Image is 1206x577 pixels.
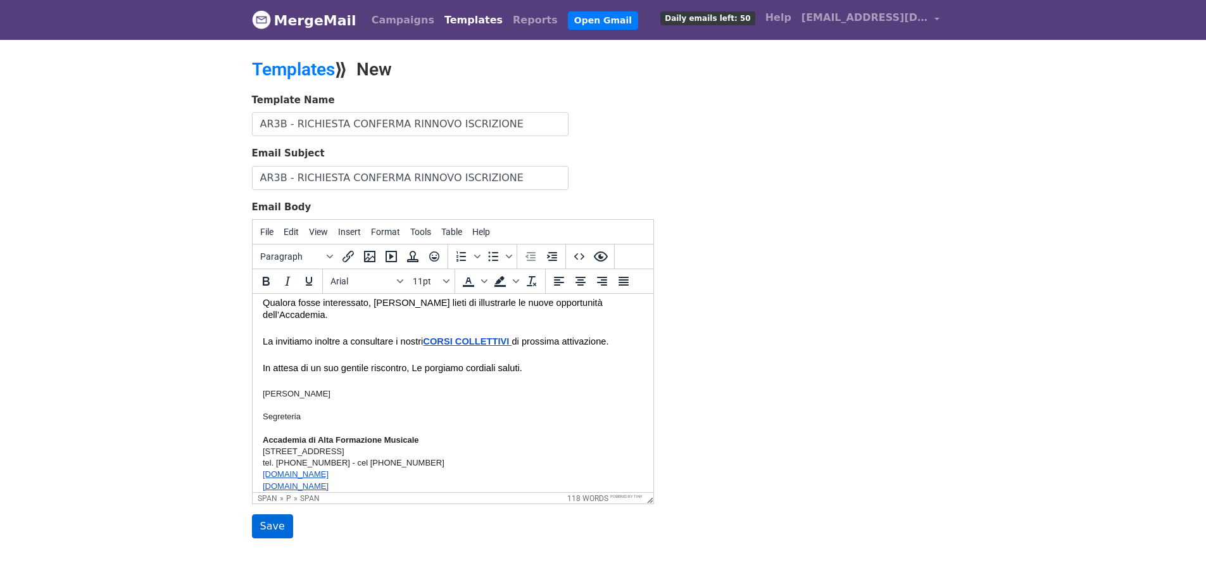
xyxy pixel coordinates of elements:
a: [EMAIL_ADDRESS][DOMAIN_NAME] [796,5,945,35]
span: [EMAIL_ADDRESS][DOMAIN_NAME] [801,10,928,25]
span: Edit [284,227,299,237]
button: Fonts [325,270,408,292]
div: » [280,494,284,503]
span: Help [472,227,490,237]
div: Numbered list [451,246,482,267]
a: Open Gmail [568,11,638,30]
div: p [286,494,291,503]
button: 118 words [567,494,608,503]
div: » [294,494,298,503]
span: Insert [338,227,361,237]
button: Align center [570,270,591,292]
div: Resize [643,493,653,504]
input: Save [252,514,293,538]
span: Table [441,227,462,237]
span: View [309,227,328,237]
span: File [260,227,273,237]
span: Daily emails left: 50 [660,11,755,25]
button: Clear formatting [521,270,543,292]
a: Help [760,5,796,30]
div: Background color [489,270,521,292]
span: Paragraph [260,251,322,262]
a: Templates [439,8,508,33]
button: Font sizes [408,270,452,292]
a: Powered by Tiny [610,494,643,498]
img: MergeMail logo [252,10,271,29]
button: Underline [298,270,320,292]
label: Email Body [252,200,311,215]
a: Daily emails left: 50 [655,5,760,30]
label: Template Name [252,93,335,108]
button: Align right [591,270,613,292]
button: Italic [277,270,298,292]
button: Insert/edit link [337,246,359,267]
div: Bullet list [482,246,514,267]
button: Emoticons [424,246,445,267]
span: 11pt [413,276,441,286]
button: Decrease indent [520,246,541,267]
iframe: Chat Widget [1143,516,1206,577]
button: Blocks [255,246,337,267]
iframe: Rich Text Area. Press ALT-0 for help. [253,294,653,492]
a: Campaigns [367,8,439,33]
div: span [300,494,320,503]
h2: ⟫ New [252,59,714,80]
label: Email Subject [252,146,325,161]
button: Bold [255,270,277,292]
button: Insert/edit media [380,246,402,267]
span: Format [371,227,400,237]
button: Align left [548,270,570,292]
a: MergeMail [252,7,356,34]
a: Templates [252,59,335,80]
button: Insert/edit image [359,246,380,267]
button: Source code [568,246,590,267]
span: Arial [330,276,393,286]
div: span [258,494,277,503]
button: Insert template [402,246,424,267]
button: Justify [613,270,634,292]
button: Increase indent [541,246,563,267]
div: Text color [458,270,489,292]
a: Reports [508,8,563,33]
span: Tools [410,227,431,237]
button: Preview [590,246,612,267]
